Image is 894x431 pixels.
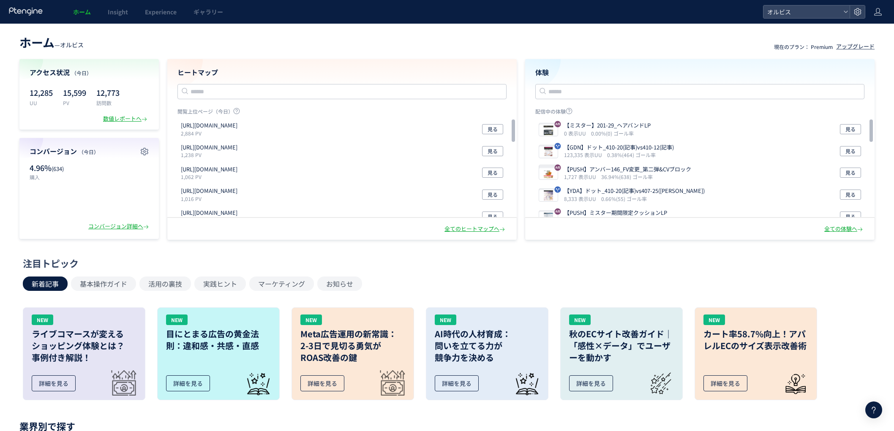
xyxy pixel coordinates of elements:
button: 見る [482,146,503,156]
span: オルビス [765,5,840,18]
p: 12,773 [96,86,120,99]
span: ホーム [73,8,91,16]
span: 見る [488,146,498,156]
button: 見る [482,168,503,178]
i: 0.00%(0) ゴール率 [591,130,634,137]
p: UU [30,99,53,106]
div: NEW [166,314,188,325]
p: https://pr.orbis.co.jp/cosmetics/udot/413-2 [181,165,237,173]
span: 見る [488,168,498,178]
i: 0.38%(464) ゴール率 [607,151,656,158]
button: 見る [482,124,503,134]
button: 実践ヒント [194,276,246,291]
button: 見る [840,168,861,178]
p: 【ミスター】201-29_ヘアバンドLP [564,122,651,130]
span: （今日） [79,148,99,155]
button: 見る [840,124,861,134]
p: 898 PV [181,217,241,224]
h3: カート率58.7%向上！アパレルECのサイズ表示改善術 [703,328,808,352]
div: アップグレード [836,43,875,51]
p: https://orbis.co.jp/order/thanks [181,122,237,130]
a: NEWカート率58.7%向上！アパレルECのサイズ表示改善術詳細を見る [695,307,817,400]
div: — [19,34,84,51]
i: 0.66%(55) ゴール率 [601,195,647,202]
a: NEWMeta広告運用の新常識：2-3日で見切る勇気がROAS改善の鍵詳細を見る [292,307,414,400]
button: 見る [482,190,503,200]
a: NEW秋のECサイト改善ガイド｜「感性×データ」でユーザーを動かす詳細を見る [560,307,683,400]
button: 基本操作ガイド [71,276,136,291]
p: 4.96% [30,163,85,173]
div: NEW [32,314,53,325]
button: 見る [482,211,503,222]
div: 全ての体験へ [824,225,864,233]
span: 見る [845,211,856,222]
p: 訪問数 [96,99,120,106]
h4: 体験 [535,68,864,77]
i: 0.72%(142) ゴール率 [604,217,653,224]
div: NEW [300,314,322,325]
i: 36.94%(638) ゴール率 [601,173,653,180]
button: 見る [840,146,861,156]
p: https://pr.orbis.co.jp/cosmetics/mr/203-20 [181,209,237,217]
span: Insight [108,8,128,16]
div: NEW [703,314,725,325]
p: 【YDA】ドット_410-20(記事)vs407-25(アンケ) [564,187,705,195]
p: PV [63,99,86,106]
div: 詳細を見る [300,375,344,391]
span: 見る [488,124,498,134]
button: 見る [840,190,861,200]
p: https://pr.orbis.co.jp/cosmetics/u/100 [181,144,237,152]
p: 1,238 PV [181,151,241,158]
h4: ヒートマップ [177,68,507,77]
i: 19,622 表示UU [564,217,602,224]
button: 新着記事 [23,276,68,291]
div: 数値レポートへ [103,115,149,123]
button: お知らせ [317,276,362,291]
p: 閲覧上位ページ（今日） [177,108,507,118]
span: 見る [845,146,856,156]
div: 詳細を見る [435,375,479,391]
p: 購入 [30,173,85,181]
h3: 秋のECサイト改善ガイド｜「感性×データ」でユーザーを動かす [569,328,674,363]
span: 見る [845,124,856,134]
div: 全てのヒートマップへ [444,225,507,233]
span: ホーム [19,34,55,51]
i: 8,333 表示UU [564,195,600,202]
h3: 目にとまる広告の黄金法則：違和感・共感・直感 [166,328,271,352]
a: NEWAI時代の人材育成：問いを立てる力が競争力を決める詳細を見る [426,307,548,400]
p: 業界別で探す [19,423,875,428]
h3: ライブコマースが変える ショッピング体験とは？ 事例付き解説！ [32,328,136,363]
p: 【PUSH】アンバー146_FV変更_第二弾&CVブロック [564,165,691,173]
div: 詳細を見る [32,375,76,391]
p: 2,884 PV [181,130,241,137]
p: 【GDN】ドット_410-20(記事)vs410-12(記事) [564,144,674,152]
p: 12,285 [30,86,53,99]
p: 1,016 PV [181,195,241,202]
span: (634) [52,165,64,173]
div: 詳細を見る [569,375,613,391]
div: NEW [435,314,456,325]
i: 123,335 表示UU [564,151,605,158]
h3: AI時代の人材育成： 問いを立てる力が 競争力を決める [435,328,540,363]
a: NEWライブコマースが変えるショッピング体験とは？事例付き解説！詳細を見る [23,307,145,400]
span: 見る [488,211,498,222]
p: https://pr.orbis.co.jp/special/31 [181,187,237,195]
button: マーケティング [249,276,314,291]
i: 0 表示UU [564,130,589,137]
span: オルビス [60,41,84,49]
a: NEW目にとまる広告の黄金法則：違和感・共感・直感詳細を見る [157,307,280,400]
h4: アクセス状況 [30,68,149,77]
span: （今日） [71,69,92,76]
span: Experience [145,8,177,16]
p: 現在のプラン： Premium [774,43,833,50]
p: 配信中の体験 [535,108,864,118]
p: 【PUSH】ミスター期間限定クッションLP [564,209,667,217]
div: 詳細を見る [703,375,747,391]
div: NEW [569,314,591,325]
span: 見る [845,190,856,200]
h3: Meta広告運用の新常識： 2-3日で見切る勇気が ROAS改善の鍵 [300,328,405,363]
span: 見る [845,168,856,178]
div: 注目トピック [23,257,867,270]
button: 活用の裏技 [139,276,191,291]
h4: コンバージョン [30,146,149,156]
